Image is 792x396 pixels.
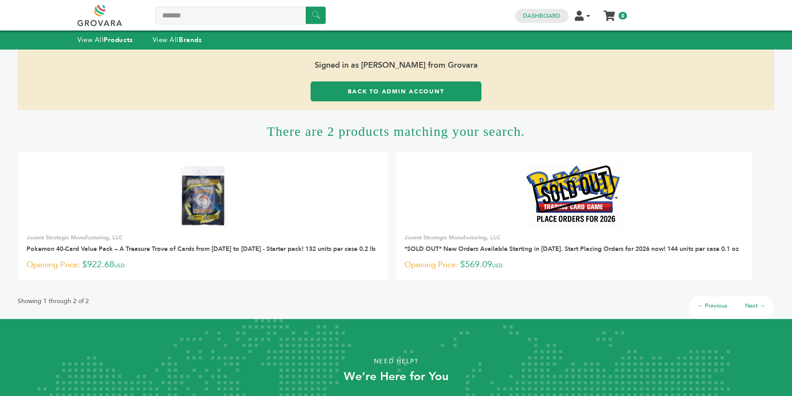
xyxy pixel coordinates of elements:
[604,8,615,17] a: My Cart
[344,369,449,384] strong: We’re Here for You
[27,258,380,272] p: $922.68
[18,296,89,307] p: Showing 1 through 2 of 2
[18,110,774,152] h1: There are 2 products matching your search.
[619,12,627,19] span: 0
[404,258,743,272] p: $569.09
[179,35,202,44] strong: Brands
[77,35,133,44] a: View AllProducts
[114,262,125,269] span: USD
[311,81,481,101] a: Back to Admin Account
[40,355,753,368] p: Need Help?
[153,35,202,44] a: View AllBrands
[404,245,739,253] a: *SOLD OUT* New Orders Available Starting in [DATE]. Start Placing Orders for 2026 now! 144 units ...
[404,234,743,242] p: Jacent Strategic Manufacturing, LLC
[104,35,133,44] strong: Products
[155,7,326,24] input: Search a product or brand...
[27,259,80,271] span: Opening Price:
[27,234,380,242] p: Jacent Strategic Manufacturing, LLC
[492,262,503,269] span: USD
[526,164,622,228] img: *SOLD OUT* New Orders Available Starting in 2026. Start Placing Orders for 2026 now! 144 units pe...
[171,164,235,228] img: Pokemon 40-Card Value Pack – A Treasure Trove of Cards from 1996 to 2024 - Starter pack! 132 unit...
[404,259,458,271] span: Opening Price:
[18,50,774,81] span: Signed in as [PERSON_NAME] from Grovara
[697,302,727,310] a: ← Previous
[523,12,560,20] a: Dashboard
[27,245,376,253] a: Pokemon 40-Card Value Pack – A Treasure Trove of Cards from [DATE] to [DATE] - Starter pack! 132 ...
[745,302,765,310] a: Next →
